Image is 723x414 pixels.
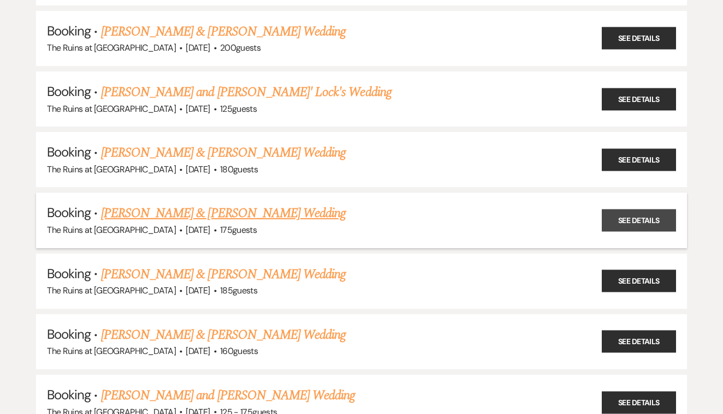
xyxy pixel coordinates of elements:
[47,265,91,282] span: Booking
[602,391,676,413] a: See Details
[47,224,176,236] span: The Ruins at [GEOGRAPHIC_DATA]
[47,103,176,115] span: The Ruins at [GEOGRAPHIC_DATA]
[47,164,176,175] span: The Ruins at [GEOGRAPHIC_DATA]
[220,224,257,236] span: 175 guests
[186,42,210,53] span: [DATE]
[220,345,258,357] span: 160 guests
[47,42,176,53] span: The Ruins at [GEOGRAPHIC_DATA]
[186,224,210,236] span: [DATE]
[602,209,676,231] a: See Details
[602,88,676,110] a: See Details
[101,386,355,405] a: [PERSON_NAME] and [PERSON_NAME] Wedding
[220,285,257,296] span: 185 guests
[220,164,258,175] span: 180 guests
[602,270,676,292] a: See Details
[47,285,176,296] span: The Ruins at [GEOGRAPHIC_DATA]
[101,22,346,41] a: [PERSON_NAME] & [PERSON_NAME] Wedding
[602,27,676,50] a: See Details
[186,345,210,357] span: [DATE]
[47,326,91,343] span: Booking
[220,103,257,115] span: 125 guests
[47,83,91,100] span: Booking
[101,265,346,284] a: [PERSON_NAME] & [PERSON_NAME] Wedding
[602,331,676,353] a: See Details
[47,22,91,39] span: Booking
[47,143,91,160] span: Booking
[186,103,210,115] span: [DATE]
[47,345,176,357] span: The Ruins at [GEOGRAPHIC_DATA]
[47,386,91,403] span: Booking
[101,143,346,163] a: [PERSON_NAME] & [PERSON_NAME] Wedding
[101,82,392,102] a: [PERSON_NAME] and [PERSON_NAME]' Lock's Wedding
[101,203,346,223] a: [PERSON_NAME] & [PERSON_NAME] Wedding
[186,164,210,175] span: [DATE]
[220,42,260,53] span: 200 guests
[101,325,346,345] a: [PERSON_NAME] & [PERSON_NAME] Wedding
[602,148,676,171] a: See Details
[47,204,91,221] span: Booking
[186,285,210,296] span: [DATE]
